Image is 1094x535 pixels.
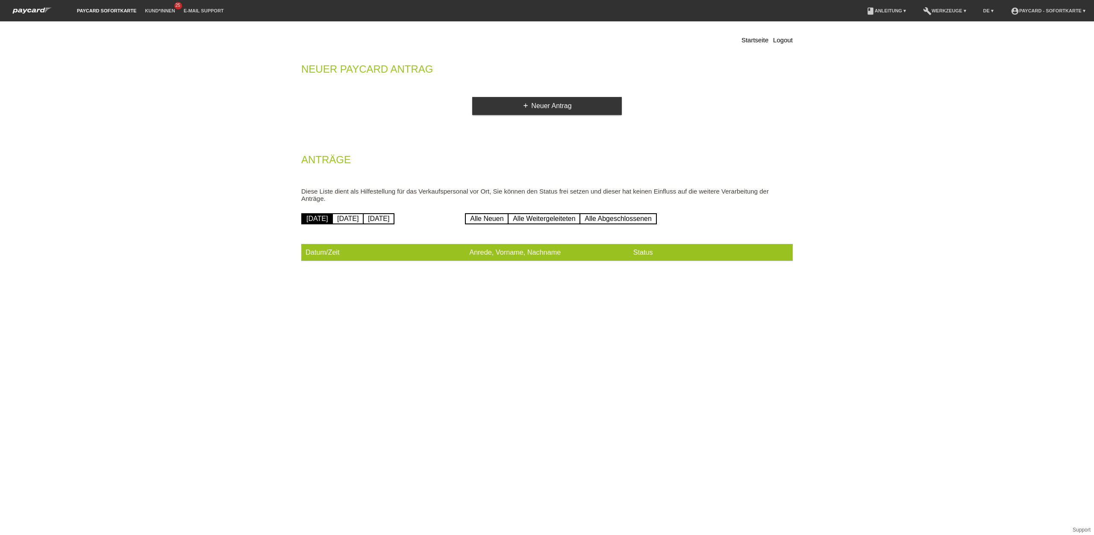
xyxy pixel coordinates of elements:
a: E-Mail Support [179,8,228,13]
img: paycard Sofortkarte [9,6,56,15]
a: Startseite [741,36,768,44]
a: paycard Sofortkarte [9,10,56,16]
a: Support [1073,527,1091,533]
a: paycard Sofortkarte [73,8,141,13]
th: Anrede, Vorname, Nachname [465,244,629,261]
th: Status [629,244,793,261]
i: build [923,7,932,15]
i: book [866,7,875,15]
i: add [522,102,529,109]
a: [DATE] [301,213,333,224]
a: DE ▾ [979,8,998,13]
a: Alle Weitergeleiteten [508,213,580,224]
a: [DATE] [363,213,394,224]
a: buildWerkzeuge ▾ [919,8,970,13]
h2: Neuer Paycard Antrag [301,65,793,78]
a: bookAnleitung ▾ [862,8,910,13]
a: Alle Neuen [465,213,509,224]
a: Logout [773,36,793,44]
p: Diese Liste dient als Hilfestellung für das Verkaufspersonal vor Ort, Sie können den Status frei ... [301,188,793,202]
a: [DATE] [332,213,364,224]
span: 25 [174,2,182,9]
a: account_circlepaycard - Sofortkarte ▾ [1006,8,1090,13]
th: Datum/Zeit [301,244,465,261]
i: account_circle [1011,7,1019,15]
a: addNeuer Antrag [472,97,622,115]
a: Kund*innen [141,8,179,13]
a: Alle Abgeschlossenen [579,213,657,224]
h2: Anträge [301,156,793,168]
